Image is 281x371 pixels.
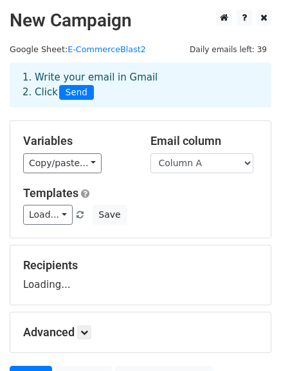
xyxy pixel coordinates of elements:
span: Send [59,85,94,100]
h5: Recipients [23,258,258,272]
a: Daily emails left: 39 [185,44,271,54]
h5: Advanced [23,325,258,339]
div: Loading... [23,258,258,292]
div: 1. Write your email in Gmail 2. Click [13,70,268,100]
h5: Variables [23,134,131,148]
span: Daily emails left: 39 [185,43,271,57]
small: Google Sheet: [10,44,146,54]
a: Copy/paste... [23,153,102,173]
button: Save [93,205,126,225]
h2: New Campaign [10,10,271,32]
a: E-CommerceBlast2 [68,44,146,54]
a: Templates [23,186,78,200]
h5: Email column [150,134,258,148]
a: Load... [23,205,73,225]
